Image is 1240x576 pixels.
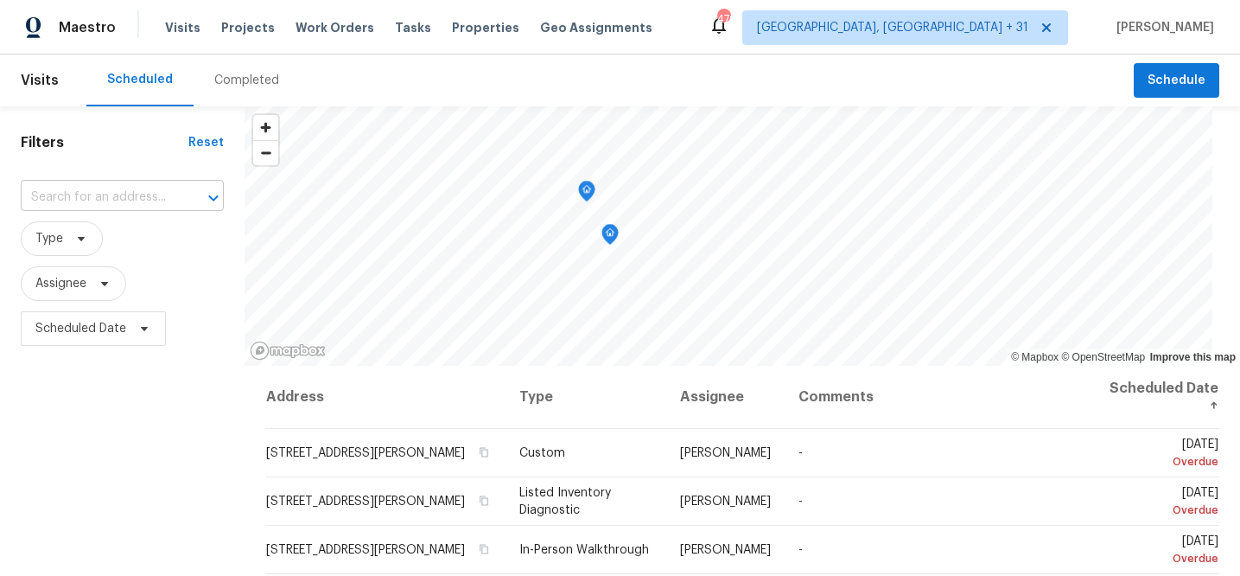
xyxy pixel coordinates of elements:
span: [STREET_ADDRESS][PERSON_NAME] [266,496,465,508]
span: - [798,447,803,459]
button: Zoom out [253,140,278,165]
a: OpenStreetMap [1061,351,1145,363]
th: Type [506,366,666,429]
span: [PERSON_NAME] [680,447,771,459]
span: Properties [452,19,519,36]
span: [GEOGRAPHIC_DATA], [GEOGRAPHIC_DATA] + 31 [757,19,1028,36]
button: Zoom in [253,115,278,140]
span: Scheduled Date [35,320,126,337]
span: Assignee [35,275,86,292]
div: Overdue [1101,502,1218,519]
span: Geo Assignments [540,19,652,36]
span: Type [35,230,63,247]
canvas: Map [245,106,1212,366]
span: [STREET_ADDRESS][PERSON_NAME] [266,544,465,556]
div: Scheduled [107,71,173,88]
a: Mapbox homepage [250,341,326,361]
span: - [798,544,803,556]
a: Improve this map [1150,351,1236,363]
button: Schedule [1134,63,1219,99]
span: [PERSON_NAME] [680,544,771,556]
span: [PERSON_NAME] [680,496,771,508]
span: Listed Inventory Diagnostic [519,487,611,516]
button: Open [201,186,226,210]
div: Overdue [1101,550,1218,567]
button: Copy Address [476,541,492,557]
th: Address [265,366,506,429]
span: [STREET_ADDRESS][PERSON_NAME] [266,447,465,459]
div: Map marker [578,181,595,208]
span: Schedule [1148,70,1205,92]
span: Zoom out [253,141,278,165]
span: Projects [221,19,275,36]
span: Work Orders [296,19,374,36]
h1: Filters [21,134,188,151]
span: In-Person Walkthrough [519,544,649,556]
div: Reset [188,134,224,151]
th: Scheduled Date ↑ [1087,366,1219,429]
span: - [798,496,803,508]
th: Comments [785,366,1087,429]
div: Overdue [1101,453,1218,470]
button: Copy Address [476,493,492,509]
div: 470 [717,10,729,28]
button: Copy Address [476,445,492,460]
span: Maestro [59,19,116,36]
div: Completed [214,72,279,89]
span: [DATE] [1101,535,1218,567]
span: [DATE] [1101,438,1218,470]
div: Map marker [601,224,619,251]
span: Tasks [395,22,431,34]
span: Visits [165,19,200,36]
a: Mapbox [1011,351,1059,363]
span: Visits [21,61,59,99]
input: Search for an address... [21,184,175,211]
span: Custom [519,447,565,459]
span: [DATE] [1101,487,1218,519]
th: Assignee [666,366,785,429]
span: [PERSON_NAME] [1110,19,1214,36]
